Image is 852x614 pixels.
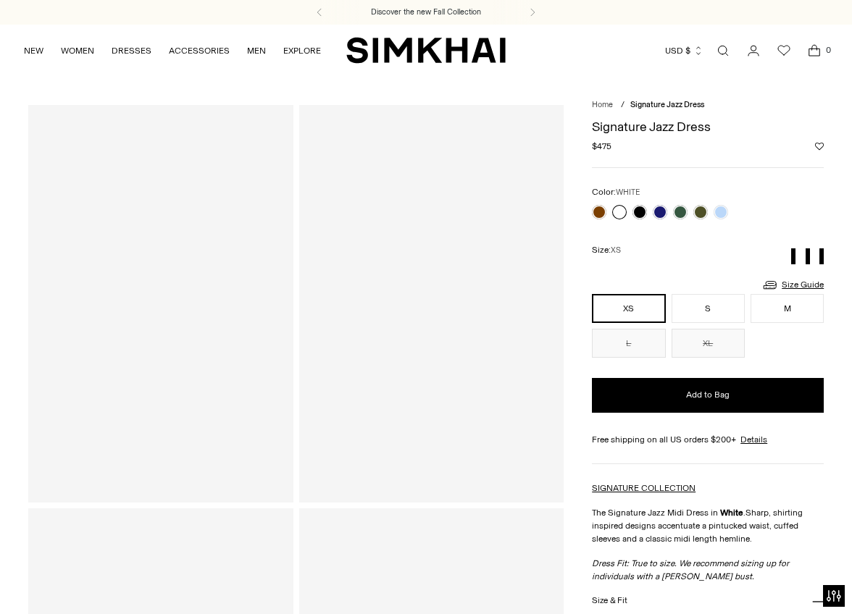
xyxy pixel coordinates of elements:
[592,433,824,446] div: Free shipping on all US orders $200+
[61,35,94,67] a: WOMEN
[112,35,151,67] a: DRESSES
[761,276,824,294] a: Size Guide
[592,506,824,545] p: The Signature Jazz Midi Dress in .
[592,508,803,544] span: Sharp, shirting inspired designs accentuate a pintucked waist, cuffed sleeves and a classic midi ...
[592,99,824,112] nav: breadcrumbs
[592,294,665,323] button: XS
[616,188,640,197] span: WHITE
[592,185,640,199] label: Color:
[592,120,824,133] h1: Signature Jazz Dress
[169,35,230,67] a: ACCESSORIES
[592,100,613,109] a: Home
[247,35,266,67] a: MEN
[630,100,704,109] span: Signature Jazz Dress
[822,43,835,56] span: 0
[592,378,824,413] button: Add to Bag
[740,433,767,446] a: Details
[665,35,703,67] button: USD $
[28,105,293,502] a: Signature Jazz Dress
[720,508,743,518] strong: White
[592,243,621,257] label: Size:
[621,99,625,112] div: /
[611,245,621,255] span: XS
[24,35,43,67] a: NEW
[672,329,745,358] button: XL
[709,36,738,65] a: Open search modal
[592,483,696,493] a: SIGNATURE COLLECTION
[592,596,627,605] h3: Size & Fit
[592,140,611,153] span: $475
[686,389,730,401] span: Add to Bag
[672,294,745,323] button: S
[815,142,824,151] button: Add to Wishlist
[371,7,481,18] a: Discover the new Fall Collection
[800,36,829,65] a: Open cart modal
[769,36,798,65] a: Wishlist
[299,105,564,502] a: Signature Jazz Dress
[592,558,789,581] em: Dress Fit: True to size.
[283,35,321,67] a: EXPLORE
[592,329,665,358] button: L
[592,558,789,581] span: We recommend sizing up for individuals with a [PERSON_NAME] bust.
[751,294,824,323] button: M
[346,36,506,64] a: SIMKHAI
[739,36,768,65] a: Go to the account page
